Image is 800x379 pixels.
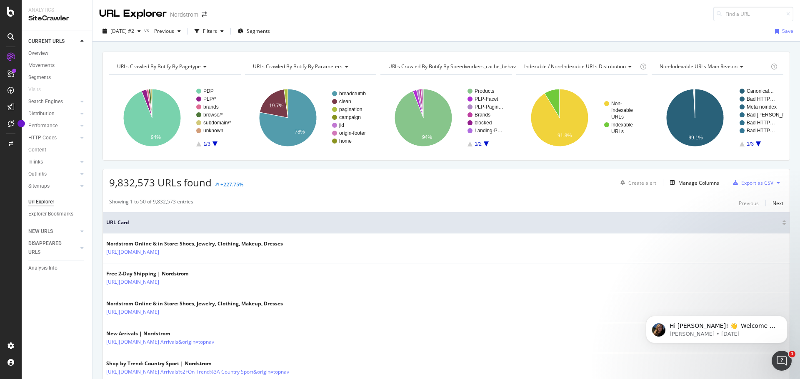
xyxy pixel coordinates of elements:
div: Sitemaps [28,182,50,191]
div: Next [772,200,783,207]
h4: URLs Crawled By Botify By parameters [251,60,369,73]
a: Analysis Info [28,264,86,272]
a: Movements [28,61,86,70]
text: browse/* [203,112,223,118]
p: Message from Laura, sent 5d ago [36,32,144,40]
text: PDP [203,88,214,94]
a: [URL][DOMAIN_NAME] [106,308,159,316]
text: Bad HTTP… [747,128,775,134]
a: Performance [28,121,78,130]
button: [DATE] #2 [99,25,144,38]
div: Performance [28,121,57,130]
a: [URL][DOMAIN_NAME] [106,278,159,286]
span: URLs Crawled By Botify By speedworkers_cache_behaviors [388,63,525,70]
div: Create alert [628,179,656,186]
button: Create alert [617,176,656,189]
div: A chart. [109,82,240,154]
text: jid [339,122,344,128]
text: Brands [475,112,490,118]
div: New Arrivals | Nordstrom [106,330,250,337]
button: Filters [191,25,227,38]
text: 91.3% [557,133,572,139]
div: Showing 1 to 50 of 9,832,573 entries [109,198,193,208]
div: A chart. [516,82,648,154]
div: +227.75% [220,181,243,188]
button: Export as CSV [730,176,773,189]
div: Free 2-Day Shipping | Nordstrom [106,270,195,277]
a: Explorer Bookmarks [28,210,86,218]
div: Segments [28,73,51,82]
div: Visits [28,85,41,94]
div: Shop by Trend: Country Sport | Nordstrom [106,360,325,367]
button: Previous [151,25,184,38]
a: [URL][DOMAIN_NAME] Arrivals%2FOn Trend%3A Country Sport&origin=topnav [106,368,289,376]
svg: A chart. [652,82,783,154]
text: URLs [611,114,624,120]
text: URLs [611,129,624,134]
text: 94% [422,134,432,140]
text: breadcrumb [339,91,366,97]
span: Previous [151,27,174,35]
span: Hi [PERSON_NAME]! 👋 Welcome to Botify chat support! Have a question? Reply to this message and ou... [36,24,144,72]
text: 19.7% [269,103,283,109]
button: Previous [739,198,759,208]
text: Bad HTTP… [747,96,775,102]
div: HTTP Codes [28,134,57,142]
div: Search Engines [28,97,63,106]
span: 1 [789,351,795,357]
a: Content [28,146,86,154]
iframe: Intercom notifications message [633,298,800,357]
div: NEW URLS [28,227,53,236]
div: Nordstrom [170,10,198,19]
span: 2025 Oct. 2nd #2 [110,27,134,35]
div: arrow-right-arrow-left [202,12,207,17]
text: campaign [339,114,361,120]
text: 1/3 [203,141,210,147]
div: Tooltip anchor [17,120,25,127]
div: Url Explorer [28,198,54,206]
div: URL Explorer [99,7,167,21]
text: Indexable [611,107,633,113]
div: DISAPPEARED URLS [28,239,70,257]
text: 94% [151,134,161,140]
a: DISAPPEARED URLS [28,239,78,257]
button: Save [772,25,793,38]
span: URLs Crawled By Botify By pagetype [117,63,201,70]
button: Next [772,198,783,208]
text: subdomain/* [203,120,231,126]
div: CURRENT URLS [28,37,65,46]
svg: A chart. [245,82,375,154]
text: Non- [611,101,622,107]
a: Sitemaps [28,182,78,191]
a: Outlinks [28,170,78,178]
text: pagination [339,107,362,112]
text: 1/3 [747,141,754,147]
text: Landing-P… [475,128,502,134]
a: Distribution [28,109,78,118]
div: Save [782,27,793,35]
text: Bad HTTP… [747,120,775,126]
text: origin-footer [339,130,366,136]
a: Overview [28,49,86,58]
text: blocked [475,120,492,126]
text: 99.1% [689,135,703,141]
h4: URLs Crawled By Botify By speedworkers_cache_behaviors [387,60,537,73]
text: 1/2 [475,141,482,147]
div: Inlinks [28,158,43,166]
a: Search Engines [28,97,78,106]
svg: A chart. [380,82,511,154]
span: Segments [247,27,270,35]
text: 78% [295,129,305,135]
div: Filters [203,27,217,35]
div: Manage Columns [678,179,719,186]
text: Products [475,88,494,94]
text: Indexable [611,122,633,128]
div: Overview [28,49,48,58]
a: Url Explorer [28,198,86,206]
text: PLP-Pagin… [475,104,503,110]
span: Non-Indexable URLs Main Reason [660,63,737,70]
